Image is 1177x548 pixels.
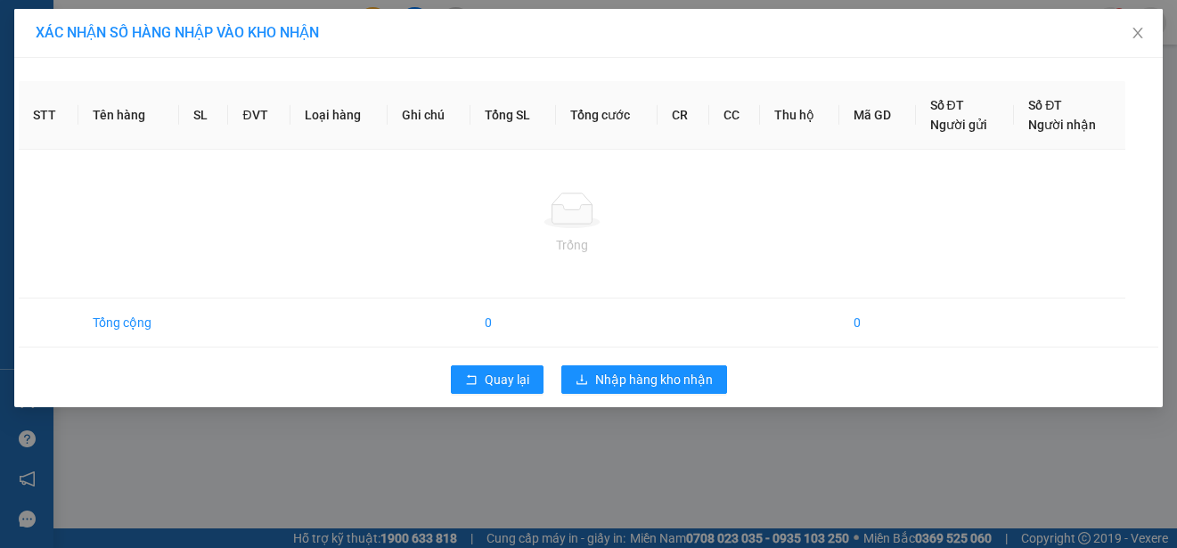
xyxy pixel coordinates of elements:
span: XÁC NHẬN SỐ HÀNG NHẬP VÀO KHO NHẬN [36,24,319,41]
button: rollbackQuay lại [451,365,544,394]
th: Tên hàng [78,81,179,150]
th: Ghi chú [388,81,470,150]
td: 0 [470,299,556,348]
span: download [576,373,588,388]
span: Người nhận [1028,118,1096,132]
span: close [1131,26,1145,40]
th: Thu hộ [760,81,839,150]
span: Số ĐT [930,98,964,112]
span: Nhập hàng kho nhận [595,370,713,389]
th: ĐVT [228,81,290,150]
th: Mã GD [839,81,915,150]
th: STT [19,81,78,150]
span: Số ĐT [1028,98,1062,112]
button: Close [1113,9,1163,59]
th: CC [709,81,761,150]
span: Quay lại [485,370,529,389]
button: downloadNhập hàng kho nhận [561,365,727,394]
th: CR [658,81,709,150]
td: Tổng cộng [78,299,179,348]
span: rollback [465,373,478,388]
td: 0 [839,299,915,348]
th: Loại hàng [290,81,388,150]
div: Trống [33,235,1111,255]
span: Người gửi [930,118,987,132]
th: Tổng cước [556,81,658,150]
th: SL [179,81,228,150]
th: Tổng SL [470,81,556,150]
